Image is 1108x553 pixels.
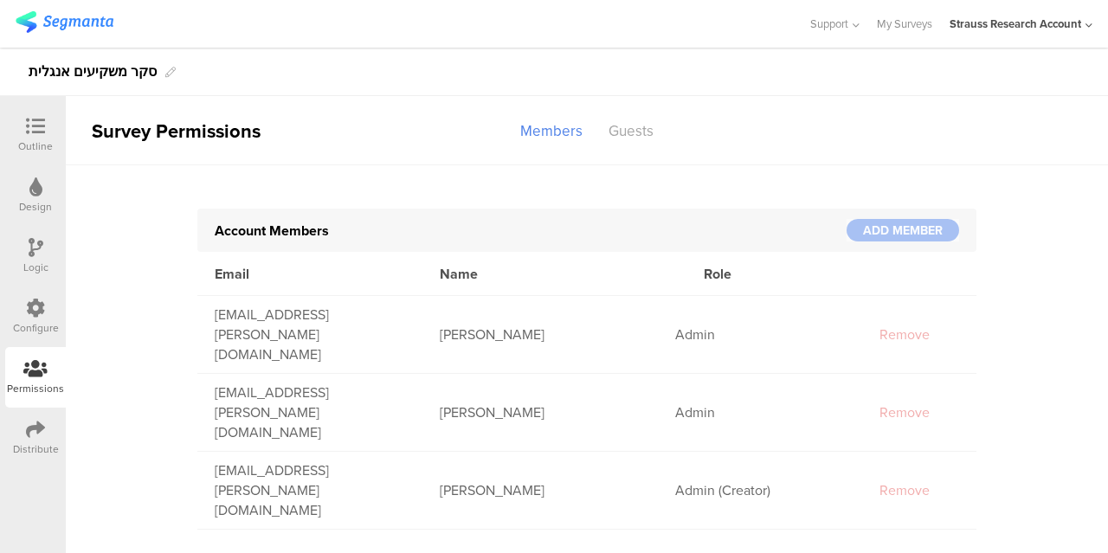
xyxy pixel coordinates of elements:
div: Design [19,199,52,215]
div: Permissions [7,381,64,396]
div: Configure [13,320,59,336]
div: סקר משקיעים אנגלית [29,58,157,86]
div: ilanit.vardimon@strauss-group.com [197,305,422,364]
div: Logic [23,260,48,275]
div: Distribute [13,441,59,457]
img: segmanta logo [16,11,113,33]
div: Strauss Research Account [950,16,1081,32]
div: lia.yaacov@strauss-group.com [197,383,422,442]
span: Support [810,16,848,32]
div: Survey Permissions [66,117,265,145]
div: Outline [18,138,53,154]
div: Admin [658,402,861,422]
div: Admin [658,325,861,344]
div: Email [197,264,422,284]
div: Admin (Creator) [658,480,861,500]
div: Members [507,116,596,146]
div: Account Members [215,221,847,241]
div: [PERSON_NAME] [422,480,658,500]
div: Name [422,264,686,284]
div: [PERSON_NAME] [422,402,658,422]
div: [PERSON_NAME] [422,325,658,344]
div: Guests [596,116,667,146]
div: Role [686,264,890,284]
div: assaf.cheprut@strauss-group.com [197,460,422,520]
